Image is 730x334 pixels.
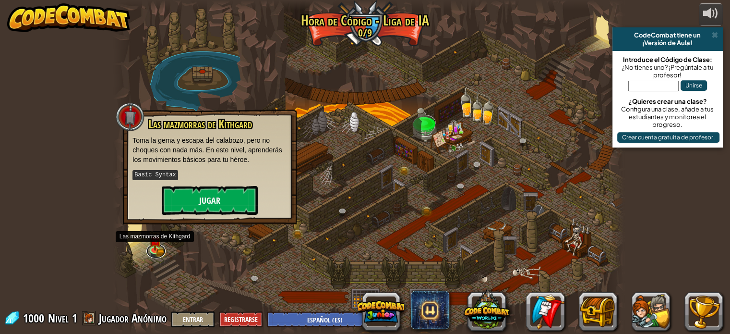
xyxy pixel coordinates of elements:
[171,311,215,327] button: Entrar
[99,310,167,326] span: Jugador Anónimo
[681,80,707,91] button: Unirse
[617,132,719,143] button: Crear cuenta gratuita de profesor.
[699,3,723,26] button: Ajustar volúmen
[156,249,164,256] img: bronze-chest.png
[617,56,718,63] div: Introduce el Código de Clase:
[616,39,719,47] div: ¡Versión de Aula!
[132,136,287,164] p: Toma la gema y escapa del calabozo, pero no choques con nada más. En este nivel, aprenderás los m...
[151,238,158,243] img: portrait.png
[132,170,178,180] kbd: Basic Syntax
[148,230,161,251] img: level-banner-unlock.png
[23,310,47,326] span: 1000
[148,116,252,132] span: Las mazmorras de Kithgard
[72,310,77,326] span: 1
[219,311,263,327] button: Registrarse
[162,186,258,215] button: Jugar
[48,310,69,326] span: Nivel
[617,63,718,79] div: ¿No tienes uno? ¡Pregúntale a tu profesor!
[617,105,718,128] div: Configura una clase, añade a tus estudiantes y monitorea el progreso.
[616,31,719,39] div: CodeCombat tiene un
[617,98,718,105] div: ¿Quieres crear una clase?
[7,3,130,32] img: CodeCombat - Learn how to code by playing a game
